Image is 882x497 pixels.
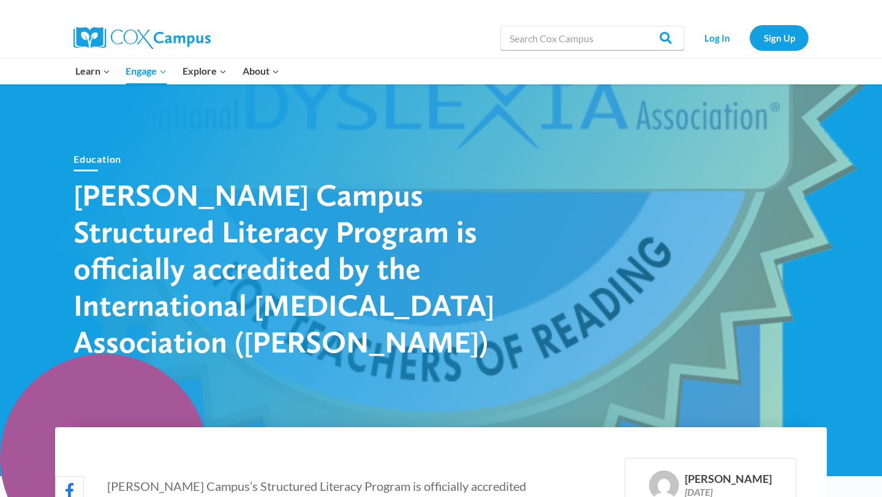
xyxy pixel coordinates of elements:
div: [PERSON_NAME] [685,473,772,486]
img: Cox Campus [73,27,211,49]
nav: Primary Navigation [67,58,287,84]
a: Education [73,153,121,165]
span: Engage [126,63,167,79]
span: About [243,63,279,79]
span: Explore [183,63,227,79]
span: Learn [75,63,110,79]
a: Log In [690,25,744,50]
nav: Secondary Navigation [690,25,809,50]
input: Search Cox Campus [500,26,684,50]
h1: [PERSON_NAME] Campus Structured Literacy Program is officially accredited by the International [M... [73,176,502,360]
a: Sign Up [750,25,809,50]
